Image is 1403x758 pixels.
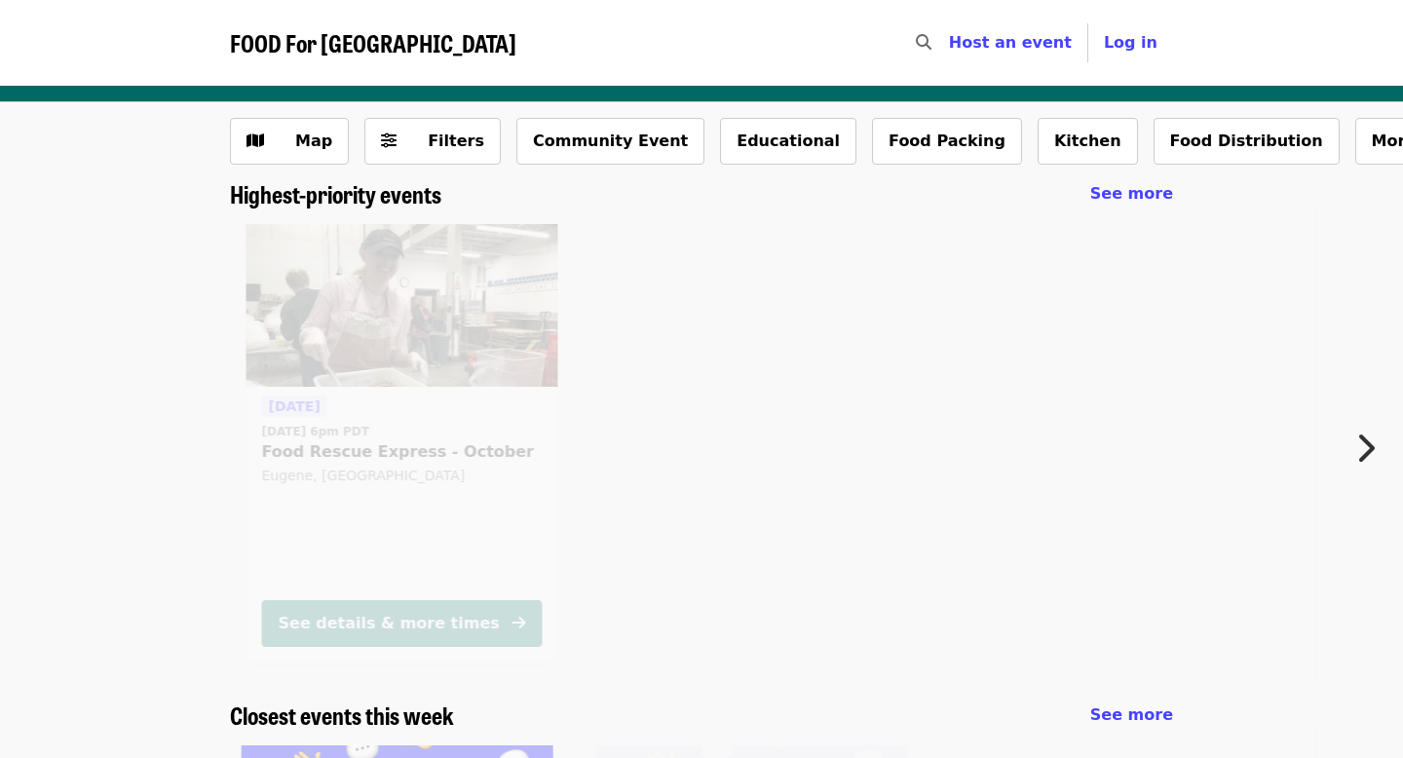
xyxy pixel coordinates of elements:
span: FOOD For [GEOGRAPHIC_DATA] [230,25,516,59]
i: search icon [916,33,931,52]
div: Highest-priority events [214,180,1189,208]
span: [DATE] [268,398,320,414]
div: Eugene, [GEOGRAPHIC_DATA] [261,468,542,484]
button: Show map view [230,118,349,165]
span: Food Rescue Express - October [261,440,542,464]
a: Highest-priority events [230,180,441,208]
button: See details & more times [261,600,542,647]
a: See more [1090,703,1173,727]
button: Food Packing [872,118,1022,165]
span: See more [1090,184,1173,203]
a: Host an event [949,33,1072,52]
i: chevron-right icon [1355,430,1375,467]
a: See more [1090,182,1173,206]
i: sliders-h icon [381,132,397,150]
button: Food Distribution [1154,118,1340,165]
img: Food Rescue Express - October organized by FOOD For Lane County [246,224,557,388]
span: Highest-priority events [230,176,441,210]
button: Kitchen [1038,118,1138,165]
button: Log in [1088,23,1173,62]
button: Next item [1339,421,1403,475]
div: See details & more times [278,612,499,635]
span: Log in [1104,33,1157,52]
div: Closest events this week [214,701,1189,730]
time: [DATE] 6pm PDT [261,423,368,440]
a: FOOD For [GEOGRAPHIC_DATA] [230,29,516,57]
a: See details for "Food Rescue Express - October" [246,224,557,663]
input: Search [943,19,959,66]
button: Community Event [516,118,704,165]
i: map icon [246,132,264,150]
span: See more [1090,705,1173,724]
span: Filters [428,132,484,150]
span: Closest events this week [230,698,454,732]
span: Map [295,132,332,150]
button: Filters (0 selected) [364,118,501,165]
a: Closest events this week [230,701,454,730]
button: Educational [720,118,856,165]
i: arrow-right icon [512,614,525,632]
